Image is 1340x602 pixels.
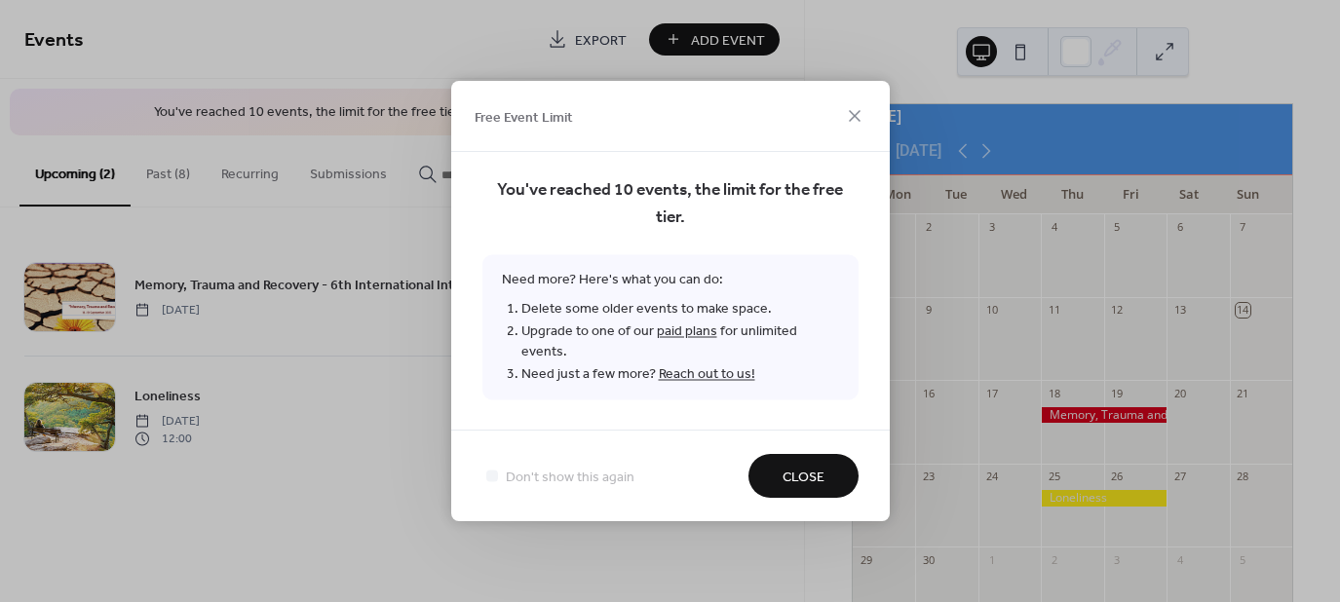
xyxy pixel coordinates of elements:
[482,177,859,232] span: You've reached 10 events, the limit for the free tier.
[748,454,859,498] button: Close
[657,319,717,345] a: paid plans
[475,107,573,128] span: Free Event Limit
[783,468,824,488] span: Close
[521,298,839,320] li: Delete some older events to make space.
[482,255,859,400] span: Need more? Here's what you can do:
[521,363,839,386] li: Need just a few more?
[506,468,634,488] span: Don't show this again
[521,320,839,363] li: Upgrade to one of our for unlimited events.
[659,361,755,388] a: Reach out to us!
